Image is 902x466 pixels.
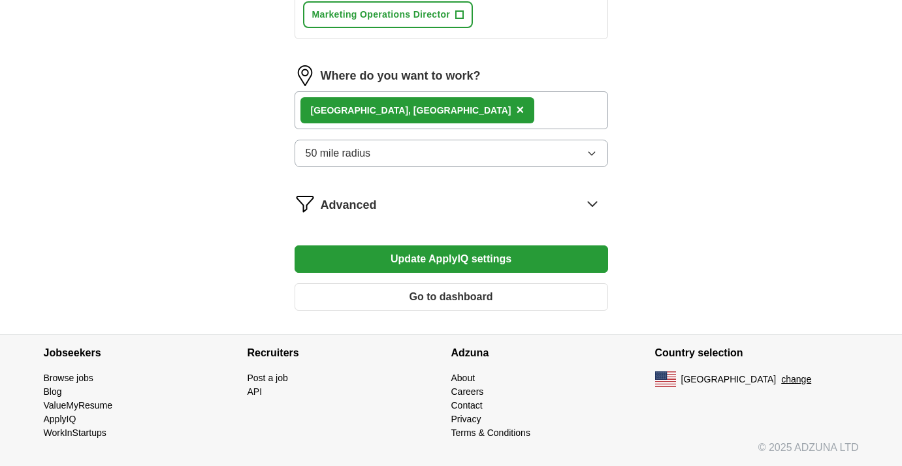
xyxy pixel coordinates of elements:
[655,335,859,371] h4: Country selection
[321,196,377,214] span: Advanced
[303,1,474,28] button: Marketing Operations Director
[44,386,62,397] a: Blog
[451,400,483,411] a: Contact
[295,245,608,273] button: Update ApplyIQ settings
[655,371,676,387] img: US flag
[295,140,608,167] button: 50 mile radius
[451,386,484,397] a: Careers
[295,193,315,214] img: filter
[295,65,315,86] img: location.png
[44,400,113,411] a: ValueMyResume
[248,386,263,397] a: API
[516,102,524,117] span: ×
[44,373,93,383] a: Browse jobs
[516,101,524,120] button: ×
[312,8,451,22] span: Marketing Operations Director
[451,414,481,424] a: Privacy
[33,440,869,466] div: © 2025 ADZUNA LTD
[311,104,511,117] div: [GEOGRAPHIC_DATA], [GEOGRAPHIC_DATA]
[451,427,530,438] a: Terms & Conditions
[295,283,608,311] button: Go to dashboard
[451,373,475,383] a: About
[321,67,481,85] label: Where do you want to work?
[248,373,288,383] a: Post a job
[681,373,777,386] span: [GEOGRAPHIC_DATA]
[781,373,811,386] button: change
[306,146,371,161] span: 50 mile radius
[44,414,76,424] a: ApplyIQ
[44,427,106,438] a: WorkInStartups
